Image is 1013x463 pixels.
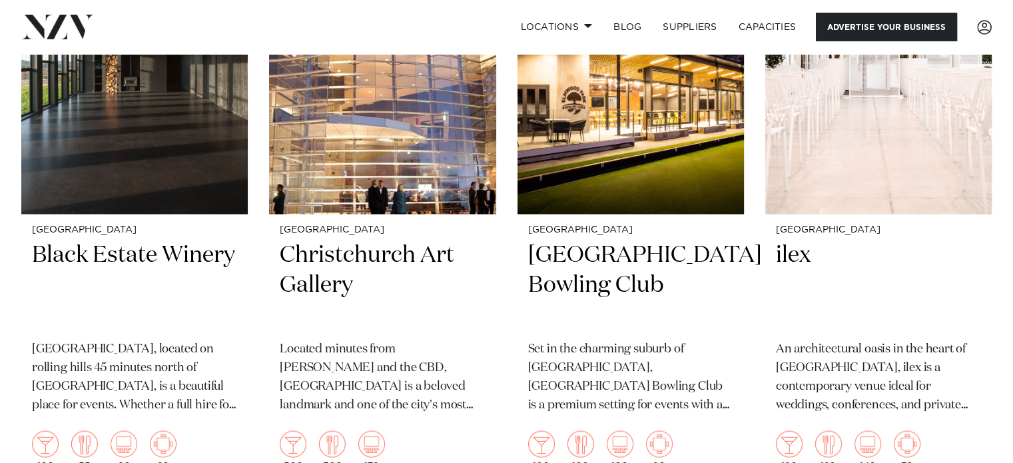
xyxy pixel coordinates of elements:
[816,13,957,41] a: Advertise your business
[319,430,346,457] img: dining.png
[32,340,237,414] p: [GEOGRAPHIC_DATA], located on rolling hills 45 minutes north of [GEOGRAPHIC_DATA], is a beautiful...
[280,340,485,414] p: Located minutes from [PERSON_NAME] and the CBD, [GEOGRAPHIC_DATA] is a beloved landmark and one o...
[280,430,306,457] img: cocktail.png
[603,13,652,41] a: BLOG
[776,340,981,414] p: An architectural oasis in the heart of [GEOGRAPHIC_DATA], ilex is a contemporary venue ideal for ...
[646,430,673,457] img: meeting.png
[280,225,485,234] small: [GEOGRAPHIC_DATA]
[567,430,594,457] img: dining.png
[21,15,94,39] img: nzv-logo.png
[815,430,842,457] img: dining.png
[280,240,485,330] h2: Christchurch Art Gallery
[528,430,555,457] img: cocktail.png
[528,225,733,234] small: [GEOGRAPHIC_DATA]
[894,430,920,457] img: meeting.png
[71,430,98,457] img: dining.png
[776,240,981,330] h2: ilex
[652,13,727,41] a: SUPPLIERS
[528,240,733,330] h2: [GEOGRAPHIC_DATA] Bowling Club
[32,430,59,457] img: cocktail.png
[32,240,237,330] h2: Black Estate Winery
[728,13,807,41] a: Capacities
[528,340,733,414] p: Set in the charming suburb of [GEOGRAPHIC_DATA], [GEOGRAPHIC_DATA] Bowling Club is a premium sett...
[111,430,137,457] img: theatre.png
[854,430,881,457] img: theatre.png
[776,430,803,457] img: cocktail.png
[358,430,385,457] img: theatre.png
[607,430,633,457] img: theatre.png
[150,430,176,457] img: meeting.png
[776,225,981,234] small: [GEOGRAPHIC_DATA]
[32,225,237,234] small: [GEOGRAPHIC_DATA]
[509,13,603,41] a: Locations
